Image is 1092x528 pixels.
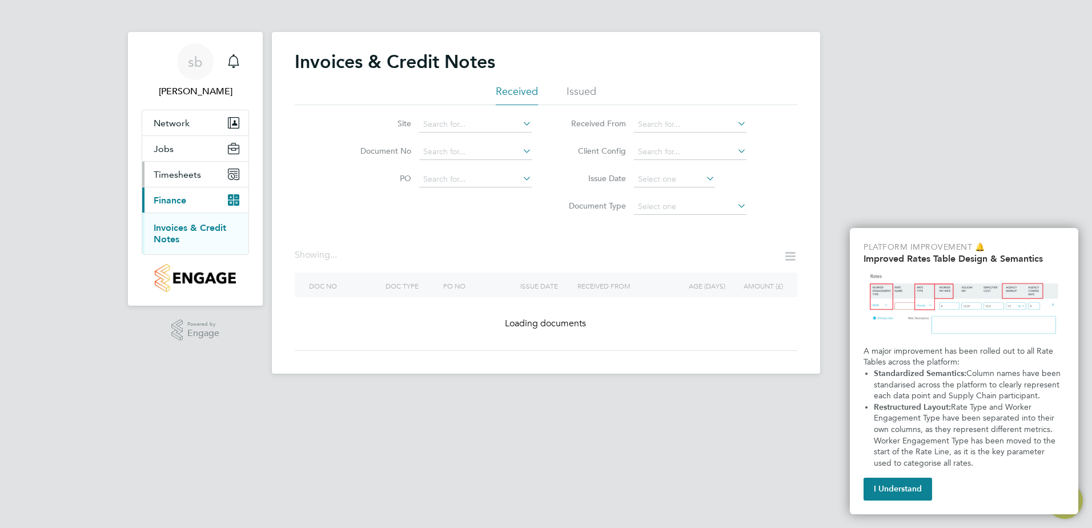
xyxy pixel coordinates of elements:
nav: Main navigation [128,32,263,306]
span: Rate Type and Worker Engagement Type have been separated into their own columns, as they represen... [874,402,1058,468]
p: Platform Improvement 🔔 [864,242,1065,253]
h2: Invoices & Credit Notes [295,50,495,73]
input: Search for... [419,171,532,187]
span: Engage [187,329,219,338]
label: Issue Date [560,173,626,183]
span: sb [188,54,203,69]
input: Search for... [634,117,746,133]
strong: Standardized Semantics: [874,369,966,378]
div: Improved Rate Table Semantics [850,228,1078,514]
img: countryside-properties-logo-retina.png [155,264,235,292]
strong: Restructured Layout: [874,402,951,412]
div: Showing [295,249,339,261]
label: Received From [560,118,626,129]
span: ... [330,249,337,261]
a: Go to account details [142,43,249,98]
label: Site [346,118,411,129]
span: Jobs [154,143,174,154]
li: Received [496,85,538,105]
button: I Understand [864,478,932,501]
a: Go to home page [142,264,249,292]
span: Network [154,118,190,129]
input: Search for... [634,144,746,160]
input: Search for... [419,144,532,160]
h2: Improved Rates Table Design & Semantics [864,253,1065,264]
img: Updated Rates Table Design & Semantics [864,269,1065,341]
a: Invoices & Credit Notes [154,222,226,245]
label: PO [346,173,411,183]
li: Issued [567,85,596,105]
span: Powered by [187,319,219,329]
span: sophie butterfield [142,85,249,98]
input: Search for... [419,117,532,133]
label: Document Type [560,201,626,211]
label: Document No [346,146,411,156]
p: A major improvement has been rolled out to all Rate Tables across the platform: [864,346,1065,368]
span: Timesheets [154,169,201,180]
input: Select one [634,171,715,187]
span: Column names have been standarised across the platform to clearly represent each data point and S... [874,369,1063,401]
span: Finance [154,195,186,206]
input: Select one [634,199,746,215]
label: Client Config [560,146,626,156]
